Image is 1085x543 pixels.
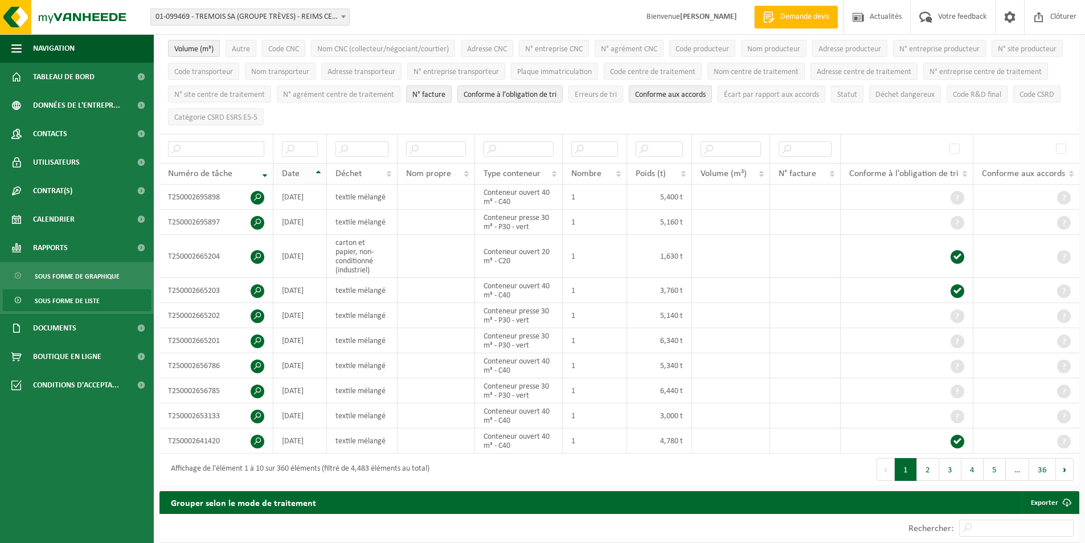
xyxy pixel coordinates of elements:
button: Adresse transporteurAdresse transporteur: Activate to sort [321,63,402,80]
button: Déchet dangereux : Activate to sort [869,85,941,103]
td: textile mélangé [327,328,398,353]
span: Type conteneur [484,169,541,178]
button: Code CNCCode CNC: Activate to sort [262,40,305,57]
td: T250002656785 [159,378,273,403]
button: Nom CNC (collecteur/négociant/courtier)Nom CNC (collecteur/négociant/courtier): Activate to sort [311,40,455,57]
td: 6,340 t [627,328,691,353]
td: [DATE] [273,235,327,278]
button: Code centre de traitementCode centre de traitement: Activate to sort [604,63,702,80]
span: Sous forme de liste [35,290,100,312]
button: 2 [917,458,939,481]
td: 5,140 t [627,303,691,328]
span: Demande devis [777,11,832,23]
span: Conforme à l’obligation de tri [464,91,556,99]
span: Code CSRD [1020,91,1054,99]
td: 1 [563,185,627,210]
span: N° entreprise CNC [525,45,583,54]
span: Autre [232,45,250,54]
button: Erreurs de triErreurs de tri: Activate to sort [568,85,623,103]
td: T250002695898 [159,185,273,210]
button: Conforme aux accords : Activate to sort [629,85,712,103]
a: Sous forme de graphique [3,265,151,287]
span: Erreurs de tri [575,91,617,99]
span: Catégorie CSRD ESRS E5-5 [174,113,257,122]
button: Next [1056,458,1074,481]
a: Demande devis [754,6,838,28]
td: Conteneur presse 30 m³ - P30 - vert [475,303,563,328]
button: N° agrément CNCN° agrément CNC: Activate to sort [595,40,664,57]
span: Nom CNC (collecteur/négociant/courtier) [317,45,449,54]
td: Conteneur ouvert 40 m³ - C40 [475,353,563,378]
td: T250002656786 [159,353,273,378]
span: Volume (m³) [701,169,747,178]
span: Déchet [335,169,362,178]
button: N° entreprise centre de traitementN° entreprise centre de traitement: Activate to sort [923,63,1048,80]
h2: Grouper selon le mode de traitement [159,491,327,513]
span: N° facture [779,169,816,178]
td: textile mélangé [327,428,398,454]
span: Date [282,169,300,178]
button: 4 [961,458,984,481]
span: Navigation [33,34,75,63]
td: Conteneur presse 30 m³ - P30 - vert [475,328,563,353]
span: Rapports [33,234,68,262]
td: textile mélangé [327,278,398,303]
span: Adresse transporteur [327,68,395,76]
span: Tableau de bord [33,63,95,91]
span: Nom transporteur [251,68,309,76]
button: Code CSRDCode CSRD: Activate to sort [1013,85,1061,103]
span: Adresse CNC [467,45,507,54]
button: 1 [895,458,917,481]
td: [DATE] [273,428,327,454]
button: Adresse CNCAdresse CNC: Activate to sort [461,40,513,57]
span: Poids (t) [636,169,666,178]
span: Nom centre de traitement [714,68,799,76]
td: [DATE] [273,403,327,428]
span: N° agrément centre de traitement [283,91,394,99]
span: Utilisateurs [33,148,80,177]
td: T250002665201 [159,328,273,353]
td: 5,340 t [627,353,691,378]
td: 1 [563,210,627,235]
td: [DATE] [273,353,327,378]
button: Conforme à l’obligation de tri : Activate to sort [457,85,563,103]
span: Conditions d'accepta... [33,371,119,399]
button: Previous [877,458,895,481]
span: Plaque immatriculation [517,68,592,76]
td: 1 [563,428,627,454]
button: Adresse producteurAdresse producteur: Activate to sort [812,40,887,57]
td: 1 [563,353,627,378]
span: N° site producteur [998,45,1057,54]
span: Adresse centre de traitement [817,68,911,76]
span: Code producteur [675,45,729,54]
td: 1 [563,328,627,353]
button: Nom centre de traitementNom centre de traitement: Activate to sort [707,63,805,80]
span: Conforme à l’obligation de tri [849,169,959,178]
td: 4,780 t [627,428,691,454]
div: Affichage de l'élément 1 à 10 sur 360 éléments (filtré de 4,483 éléments au total) [165,459,429,480]
td: T250002653133 [159,403,273,428]
button: N° entreprise CNCN° entreprise CNC: Activate to sort [519,40,589,57]
td: carton et papier, non-conditionné (industriel) [327,235,398,278]
button: 5 [984,458,1006,481]
span: 01-099469 - TREMOIS SA (GROUPE TRÈVES) - REIMS CEDEX 2 [150,9,350,26]
td: 5,160 t [627,210,691,235]
button: N° site centre de traitementN° site centre de traitement: Activate to sort [168,85,271,103]
td: 1 [563,403,627,428]
button: Volume (m³)Volume (m³): Activate to sort [168,40,220,57]
button: Nom transporteurNom transporteur: Activate to sort [245,63,316,80]
td: Conteneur presse 30 m³ - P30 - vert [475,210,563,235]
span: Adresse producteur [818,45,881,54]
span: N° entreprise centre de traitement [930,68,1042,76]
td: [DATE] [273,210,327,235]
td: Conteneur ouvert 20 m³ - C20 [475,235,563,278]
span: Statut [837,91,857,99]
span: Documents [33,314,76,342]
span: N° agrément CNC [601,45,657,54]
td: textile mélangé [327,303,398,328]
span: N° site centre de traitement [174,91,265,99]
span: Conforme aux accords [982,169,1065,178]
button: Adresse centre de traitementAdresse centre de traitement: Activate to sort [810,63,918,80]
span: Déchet dangereux [875,91,935,99]
button: Catégorie CSRD ESRS E5-5Catégorie CSRD ESRS E5-5: Activate to sort [168,108,264,125]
